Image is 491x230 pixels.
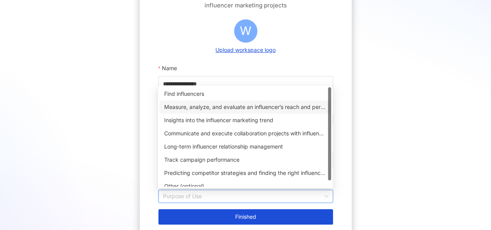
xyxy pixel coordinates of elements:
[160,166,331,180] div: Predicting competitor strategies and finding the right influencers
[158,209,333,225] button: Finished
[160,153,331,166] div: Track campaign performance
[164,116,326,125] div: Insights into the influencer marketing trend
[160,87,331,100] div: Find influencers
[160,114,331,127] div: Insights into the influencer marketing trend
[160,180,331,193] div: Other (optional)
[164,156,326,164] div: Track campaign performance
[164,169,326,177] div: Predicting competitor strategies and finding the right influencers
[160,100,331,114] div: Measure, analyze, and evaluate an influencer’s reach and performance on social media
[158,61,182,76] label: Name
[158,76,333,92] input: Name
[164,90,326,98] div: Find influencers
[164,142,326,151] div: Long-term influencer relationship management
[160,140,331,153] div: Long-term influencer relationship management
[240,22,252,40] span: W
[164,182,326,190] div: Other (optional)
[160,127,331,140] div: Communicate and execute collaboration projects with influencers
[213,46,278,54] button: Upload workspace logo
[164,103,326,111] div: Measure, analyze, and evaluate an influencer’s reach and performance on social media
[164,129,326,138] div: Communicate and execute collaboration projects with influencers
[235,214,256,220] span: Finished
